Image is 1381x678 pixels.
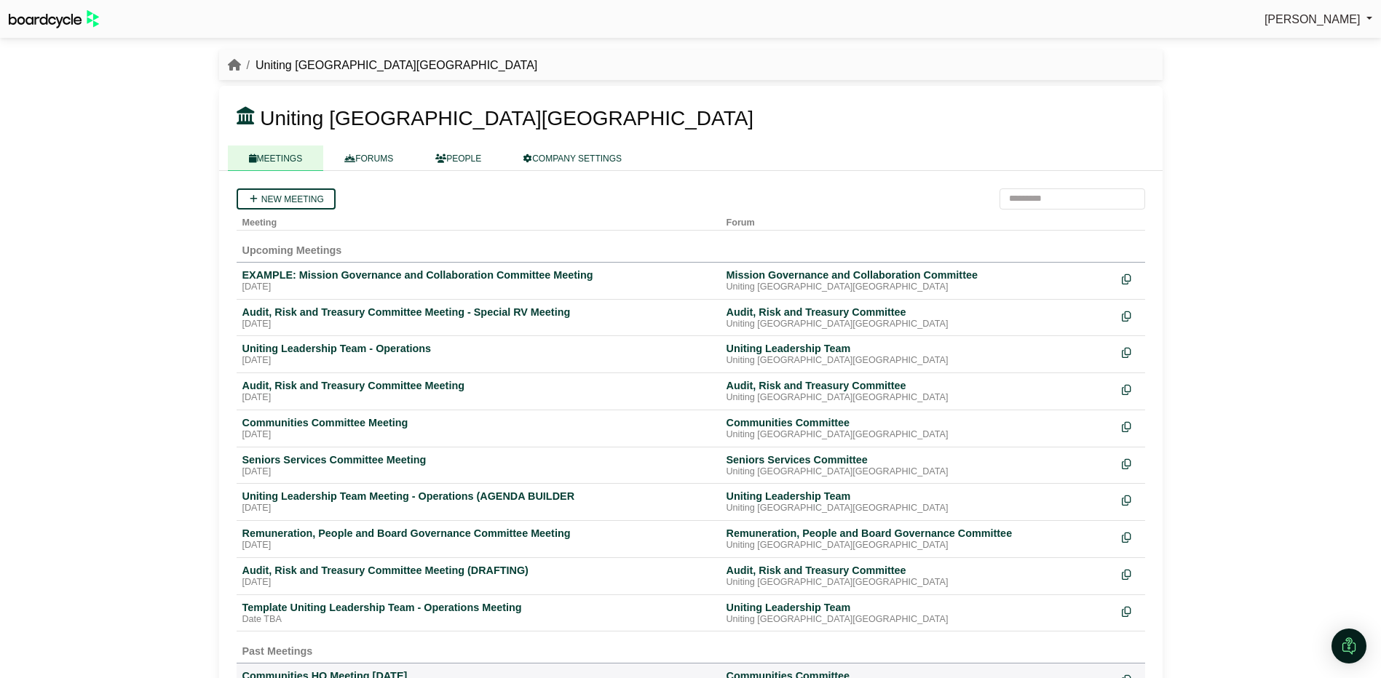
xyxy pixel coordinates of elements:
[242,306,715,319] div: Audit, Risk and Treasury Committee Meeting - Special RV Meeting
[727,268,1110,282] div: Mission Governance and Collaboration Committee
[1122,379,1139,399] div: Make a copy
[727,355,1110,367] div: Uniting [GEOGRAPHIC_DATA][GEOGRAPHIC_DATA]
[242,527,715,540] div: Remuneration, People and Board Governance Committee Meeting
[727,466,1110,478] div: Uniting [GEOGRAPHIC_DATA][GEOGRAPHIC_DATA]
[242,453,715,466] div: Seniors Services Committee Meeting
[727,342,1110,367] a: Uniting Leadership Team Uniting [GEOGRAPHIC_DATA][GEOGRAPHIC_DATA]
[242,645,313,657] span: Past Meetings
[727,453,1110,478] a: Seniors Services Committee Uniting [GEOGRAPHIC_DATA][GEOGRAPHIC_DATA]
[242,601,715,626] a: Template Uniting Leadership Team - Operations Meeting Date TBA
[242,490,715,514] a: Uniting Leadership Team Meeting - Operations (AGENDA BUILDER [DATE]
[1122,527,1139,546] div: Make a copy
[242,527,715,551] a: Remuneration, People and Board Governance Committee Meeting [DATE]
[727,564,1110,577] div: Audit, Risk and Treasury Committee
[242,429,715,441] div: [DATE]
[242,503,715,514] div: [DATE]
[1122,342,1139,362] div: Make a copy
[727,392,1110,404] div: Uniting [GEOGRAPHIC_DATA][GEOGRAPHIC_DATA]
[242,564,715,589] a: Audit, Risk and Treasury Committee Meeting (DRAFTING) [DATE]
[727,564,1110,589] a: Audit, Risk and Treasury Committee Uniting [GEOGRAPHIC_DATA][GEOGRAPHIC_DATA]
[242,319,715,330] div: [DATE]
[242,577,715,589] div: [DATE]
[323,145,414,171] a: FORUMS
[242,614,715,626] div: Date TBA
[242,355,715,367] div: [DATE]
[727,379,1110,404] a: Audit, Risk and Treasury Committee Uniting [GEOGRAPHIC_DATA][GEOGRAPHIC_DATA]
[242,244,342,256] span: Upcoming Meetings
[241,56,538,75] li: Uniting [GEOGRAPHIC_DATA][GEOGRAPHIC_DATA]
[727,527,1110,551] a: Remuneration, People and Board Governance Committee Uniting [GEOGRAPHIC_DATA][GEOGRAPHIC_DATA]
[242,564,715,577] div: Audit, Risk and Treasury Committee Meeting (DRAFTING)
[1122,490,1139,509] div: Make a copy
[502,145,643,171] a: COMPANY SETTINGS
[727,416,1110,429] div: Communities Committee
[242,282,715,293] div: [DATE]
[727,614,1110,626] div: Uniting [GEOGRAPHIC_DATA][GEOGRAPHIC_DATA]
[721,210,1116,231] th: Forum
[242,490,715,503] div: Uniting Leadership Team Meeting - Operations (AGENDA BUILDER
[727,601,1110,614] div: Uniting Leadership Team
[727,306,1110,319] div: Audit, Risk and Treasury Committee
[1122,268,1139,288] div: Make a copy
[242,601,715,614] div: Template Uniting Leadership Team - Operations Meeting
[237,210,721,231] th: Meeting
[1122,564,1139,583] div: Make a copy
[727,306,1110,330] a: Audit, Risk and Treasury Committee Uniting [GEOGRAPHIC_DATA][GEOGRAPHIC_DATA]
[727,577,1110,589] div: Uniting [GEOGRAPHIC_DATA][GEOGRAPHIC_DATA]
[727,319,1110,330] div: Uniting [GEOGRAPHIC_DATA][GEOGRAPHIC_DATA]
[242,416,715,429] div: Communities Committee Meeting
[242,379,715,404] a: Audit, Risk and Treasury Committee Meeting [DATE]
[1122,453,1139,473] div: Make a copy
[727,601,1110,626] a: Uniting Leadership Team Uniting [GEOGRAPHIC_DATA][GEOGRAPHIC_DATA]
[228,56,538,75] nav: breadcrumb
[260,107,753,129] span: Uniting [GEOGRAPHIC_DATA][GEOGRAPHIC_DATA]
[727,453,1110,466] div: Seniors Services Committee
[228,145,324,171] a: MEETINGS
[1265,10,1372,29] a: [PERSON_NAME]
[9,10,99,28] img: BoardcycleBlackGreen-aaafeed430059cb809a45853b8cf6d952af9d84e6e89e1f1685b34bfd5cb7d64.svg
[242,540,715,551] div: [DATE]
[242,342,715,355] div: Uniting Leadership Team - Operations
[237,188,336,210] a: New meeting
[242,268,715,293] a: EXAMPLE: Mission Governance and Collaboration Committee Meeting [DATE]
[1122,601,1139,621] div: Make a copy
[1331,629,1366,663] div: Open Intercom Messenger
[727,490,1110,503] div: Uniting Leadership Team
[727,527,1110,540] div: Remuneration, People and Board Governance Committee
[727,540,1110,551] div: Uniting [GEOGRAPHIC_DATA][GEOGRAPHIC_DATA]
[1265,13,1361,25] span: [PERSON_NAME]
[242,306,715,330] a: Audit, Risk and Treasury Committee Meeting - Special RV Meeting [DATE]
[1122,416,1139,436] div: Make a copy
[414,145,502,171] a: PEOPLE
[727,503,1110,514] div: Uniting [GEOGRAPHIC_DATA][GEOGRAPHIC_DATA]
[727,282,1110,293] div: Uniting [GEOGRAPHIC_DATA][GEOGRAPHIC_DATA]
[242,392,715,404] div: [DATE]
[242,342,715,367] a: Uniting Leadership Team - Operations [DATE]
[242,379,715,392] div: Audit, Risk and Treasury Committee Meeting
[727,379,1110,392] div: Audit, Risk and Treasury Committee
[727,416,1110,441] a: Communities Committee Uniting [GEOGRAPHIC_DATA][GEOGRAPHIC_DATA]
[727,268,1110,293] a: Mission Governance and Collaboration Committee Uniting [GEOGRAPHIC_DATA][GEOGRAPHIC_DATA]
[242,268,715,282] div: EXAMPLE: Mission Governance and Collaboration Committee Meeting
[242,416,715,441] a: Communities Committee Meeting [DATE]
[727,429,1110,441] div: Uniting [GEOGRAPHIC_DATA][GEOGRAPHIC_DATA]
[242,453,715,478] a: Seniors Services Committee Meeting [DATE]
[727,342,1110,355] div: Uniting Leadership Team
[242,466,715,478] div: [DATE]
[1122,306,1139,325] div: Make a copy
[727,490,1110,514] a: Uniting Leadership Team Uniting [GEOGRAPHIC_DATA][GEOGRAPHIC_DATA]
